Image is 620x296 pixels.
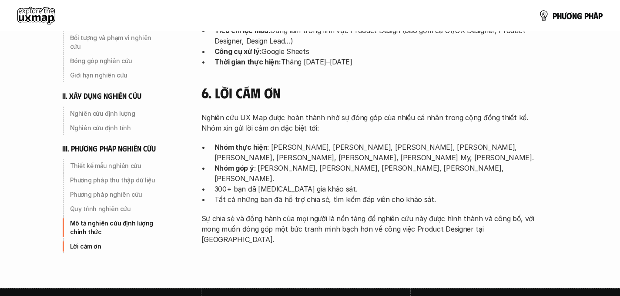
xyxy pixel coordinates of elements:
span: p [553,11,557,20]
p: Nghiên cứu UX Map được hoàn thành nhờ sự đóng góp của nhiều cá nhân trong cộng đồng thiết kế. Nhó... [201,112,541,133]
p: Sự chia sẻ và đồng hành của mọi người là nền tảng để nghiên cứu này được hình thành và công bố, v... [201,213,541,245]
p: Lời cảm ơn [70,242,163,251]
a: Phương pháp nghiên cứu [62,188,167,202]
p: Phương pháp thu thập dữ liệu [70,176,163,185]
span: á [593,11,598,20]
p: : [PERSON_NAME], [PERSON_NAME], [PERSON_NAME], [PERSON_NAME], [PERSON_NAME], [PERSON_NAME], [PERS... [214,142,541,163]
h4: 6. Lời cám ơn [201,84,541,101]
span: p [598,11,603,20]
p: Giới hạn nghiên cứu [70,71,163,80]
a: Mô tả nghiên cứu định lượng chính thức [62,216,167,239]
p: Quy trình nghiên cứu [70,205,163,213]
p: Google Sheets [214,46,541,57]
a: phươngpháp [539,7,603,24]
a: Quy trình nghiên cứu [62,202,167,216]
a: Lời cảm ơn [62,239,167,253]
strong: Nhóm thực hiện [214,143,268,151]
span: ơ [566,11,572,20]
a: Đối tượng và phạm vi nghiên cứu [62,31,167,54]
h6: iii. phương pháp nghiên cứu [62,143,156,153]
p: 300+ bạn đã [MEDICAL_DATA] gia khảo sát. [214,184,541,194]
span: n [572,11,577,20]
strong: Công cụ xử lý: [214,47,262,56]
p: Thiết kế mẫu nghiên cứu [70,161,163,170]
p: Phương pháp nghiên cứu [70,190,163,199]
span: g [577,11,582,20]
strong: Thời gian thực hiện: [214,57,281,66]
p: Đóng góp nghiên cứu [70,57,163,65]
p: Đối tượng và phạm vi nghiên cứu [70,34,163,51]
a: Thiết kế mẫu nghiên cứu [62,159,167,173]
a: Nghiên cứu định lượng [62,106,167,120]
a: Đóng góp nghiên cứu [62,54,167,68]
a: Phương pháp thu thập dữ liệu [62,173,167,187]
p: : [PERSON_NAME], [PERSON_NAME], [PERSON_NAME], [PERSON_NAME], [PERSON_NAME]. [214,163,541,184]
h6: ii. xây dựng nghiên cứu [62,91,141,101]
p: Mô tả nghiên cứu định lượng chính thức [70,219,163,236]
span: h [589,11,593,20]
p: Nghiên cứu định lượng [70,109,163,118]
p: Tháng [DATE]–[DATE] [214,57,541,67]
span: h [557,11,562,20]
a: Nghiên cứu định tính [62,121,167,135]
span: ư [562,11,566,20]
a: Giới hạn nghiên cứu [62,68,167,82]
strong: Nhóm góp ý [214,164,254,172]
p: Đang làm trong lĩnh vực Product Design (bao gồm cả UI/UX Designer, Product Designer, Design Lead…) [214,25,541,46]
p: Tất cả những bạn đã hỗ trợ chia sẻ, tìm kiếm đáp viên cho khảo sát. [214,194,541,205]
p: Nghiên cứu định tính [70,123,163,132]
span: p [584,11,589,20]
